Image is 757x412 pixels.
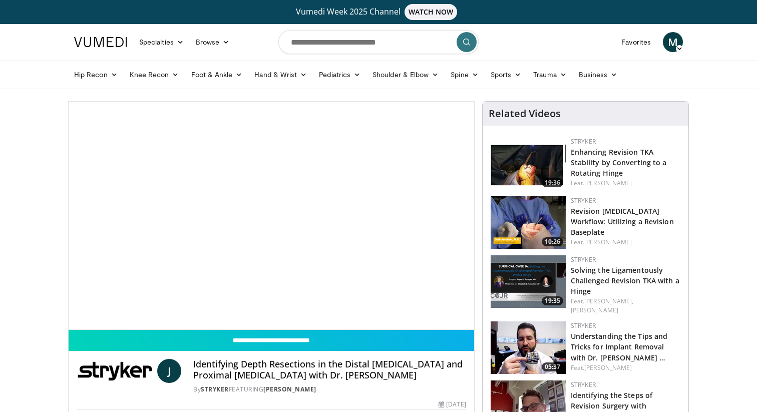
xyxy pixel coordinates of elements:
[542,296,563,305] span: 19:35
[573,65,624,85] a: Business
[584,297,633,305] a: [PERSON_NAME],
[571,380,596,389] a: Stryker
[571,206,674,237] a: Revision [MEDICAL_DATA] Workflow: Utilizing a Revision Baseplate
[584,179,632,187] a: [PERSON_NAME]
[263,385,316,393] a: [PERSON_NAME]
[124,65,185,85] a: Knee Recon
[69,102,474,330] video-js: Video Player
[571,137,596,146] a: Stryker
[542,237,563,246] span: 10:26
[491,137,566,190] img: ed1baf99-82f9-4fc0-888a-9512c9d6649f.150x105_q85_crop-smart_upscale.jpg
[133,32,190,52] a: Specialties
[185,65,249,85] a: Foot & Ankle
[663,32,683,52] a: M
[571,238,680,247] div: Feat.
[542,178,563,187] span: 19:36
[76,4,681,20] a: Vumedi Week 2025 ChannelWATCH NOW
[201,385,229,393] a: Stryker
[157,359,181,383] a: J
[68,65,124,85] a: Hip Recon
[571,363,680,372] div: Feat.
[571,147,667,178] a: Enhancing Revision TKA Stability by Converting to a Rotating Hinge
[584,238,632,246] a: [PERSON_NAME]
[491,255,566,308] img: d0bc407b-43da-4ed6-9d91-ec49560f3b3e.png.150x105_q85_crop-smart_upscale.png
[584,363,632,372] a: [PERSON_NAME]
[491,196,566,249] a: 10:26
[77,359,153,383] img: Stryker
[571,265,679,296] a: Solving the Ligamentously Challenged Revision TKA with a Hinge
[571,321,596,330] a: Stryker
[491,196,566,249] img: f0308e9a-ff50-4b64-b2cd-b97fc4ddd6a9.png.150x105_q85_crop-smart_upscale.png
[571,255,596,264] a: Stryker
[527,65,573,85] a: Trauma
[405,4,458,20] span: WATCH NOW
[439,400,466,409] div: [DATE]
[571,297,680,315] div: Feat.
[615,32,657,52] a: Favorites
[190,32,236,52] a: Browse
[571,306,618,314] a: [PERSON_NAME]
[571,179,680,188] div: Feat.
[489,108,561,120] h4: Related Videos
[491,137,566,190] a: 19:36
[571,196,596,205] a: Stryker
[313,65,366,85] a: Pediatrics
[571,331,668,362] a: Understanding the Tips and Tricks for Implant Removal with Dr. [PERSON_NAME] …
[485,65,528,85] a: Sports
[491,321,566,374] a: 05:37
[366,65,445,85] a: Shoulder & Elbow
[74,37,127,47] img: VuMedi Logo
[542,362,563,371] span: 05:37
[248,65,313,85] a: Hand & Wrist
[491,321,566,374] img: 9c212a26-a976-40be-80ea-6a69088abad5.150x105_q85_crop-smart_upscale.jpg
[491,255,566,308] a: 19:35
[278,30,479,54] input: Search topics, interventions
[445,65,484,85] a: Spine
[193,359,466,380] h4: Identifying Depth Resections in the Distal [MEDICAL_DATA] and Proximal [MEDICAL_DATA] with Dr. [P...
[193,385,466,394] div: By FEATURING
